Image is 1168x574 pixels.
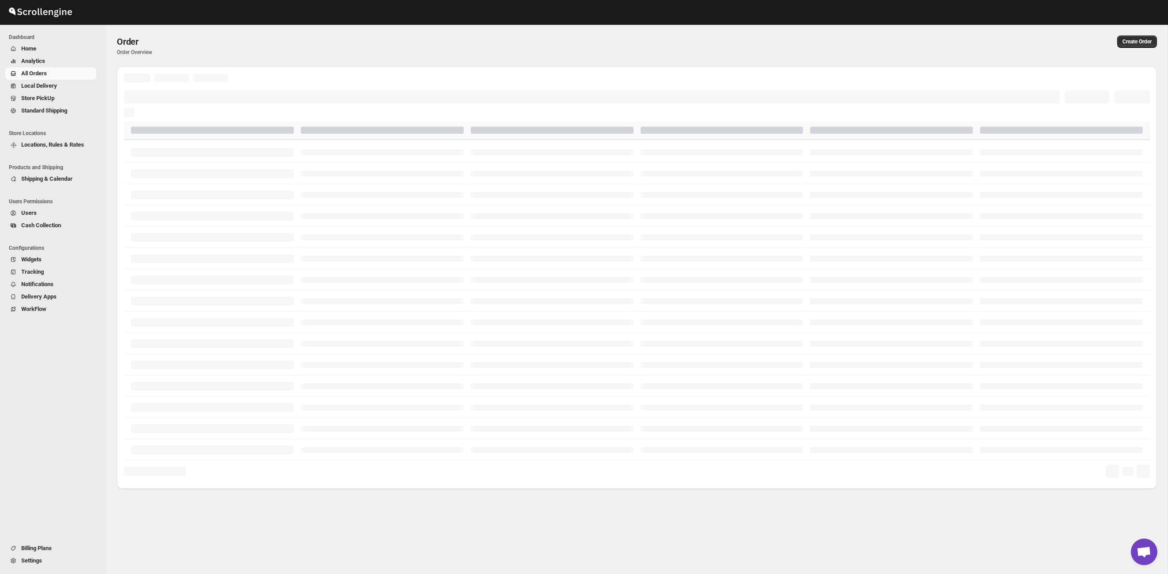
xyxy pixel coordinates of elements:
[1122,38,1152,45] span: Create Order
[9,34,100,41] span: Dashboard
[1131,539,1157,565] div: Open chat
[1117,35,1157,48] button: Create custom order
[21,175,73,182] span: Shipping & Calendar
[21,45,36,52] span: Home
[5,219,96,232] button: Cash Collection
[21,293,57,300] span: Delivery Apps
[21,281,54,287] span: Notifications
[21,141,84,148] span: Locations, Rules & Rates
[5,542,96,555] button: Billing Plans
[5,266,96,278] button: Tracking
[5,173,96,185] button: Shipping & Calendar
[5,278,96,291] button: Notifications
[5,253,96,266] button: Widgets
[9,164,100,171] span: Products and Shipping
[21,306,46,312] span: WorkFlow
[117,49,152,56] p: Order Overview
[21,58,45,64] span: Analytics
[5,43,96,55] button: Home
[21,545,52,551] span: Billing Plans
[5,139,96,151] button: Locations, Rules & Rates
[21,222,61,229] span: Cash Collection
[5,67,96,80] button: All Orders
[9,244,100,252] span: Configurations
[21,70,47,77] span: All Orders
[5,303,96,315] button: WorkFlow
[5,207,96,219] button: Users
[9,130,100,137] span: Store Locations
[117,36,138,47] span: Order
[21,268,44,275] span: Tracking
[21,209,37,216] span: Users
[5,555,96,567] button: Settings
[21,82,57,89] span: Local Delivery
[21,256,42,263] span: Widgets
[21,95,54,101] span: Store PickUp
[5,291,96,303] button: Delivery Apps
[9,198,100,205] span: Users Permissions
[5,55,96,67] button: Analytics
[21,557,42,564] span: Settings
[21,107,67,114] span: Standard Shipping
